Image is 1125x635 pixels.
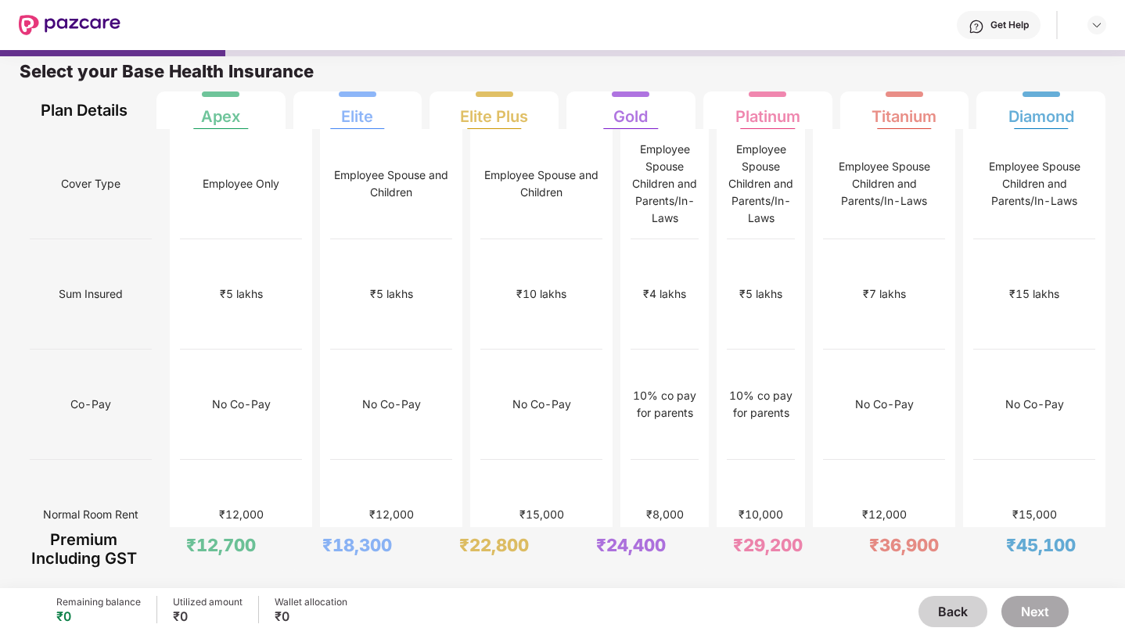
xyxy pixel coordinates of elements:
[855,396,914,413] div: No Co-Pay
[30,91,138,129] div: Plan Details
[646,506,684,523] div: ₹8,000
[30,527,138,571] div: Premium Including GST
[1009,285,1059,303] div: ₹15 lakhs
[219,506,264,523] div: ₹12,000
[733,534,803,556] div: ₹29,200
[1012,506,1057,523] div: ₹15,000
[19,15,120,35] img: New Pazcare Logo
[1008,95,1074,126] div: Diamond
[220,285,263,303] div: ₹5 lakhs
[56,596,141,608] div: Remaining balance
[739,506,783,523] div: ₹10,000
[370,285,413,303] div: ₹5 lakhs
[631,141,699,227] div: Employee Spouse Children and Parents/In-Laws
[20,60,1105,91] div: Select your Base Health Insurance
[173,596,243,608] div: Utilized amount
[862,506,907,523] div: ₹12,000
[275,608,347,624] div: ₹0
[512,396,571,413] div: No Co-Pay
[369,506,414,523] div: ₹12,000
[1001,596,1069,627] button: Next
[735,95,800,126] div: Platinum
[59,279,123,309] span: Sum Insured
[1091,19,1103,31] img: svg+xml;base64,PHN2ZyBpZD0iRHJvcGRvd24tMzJ4MzIiIHhtbG5zPSJodHRwOi8vd3d3LnczLm9yZy8yMDAwL3N2ZyIgd2...
[1005,396,1064,413] div: No Co-Pay
[969,19,984,34] img: svg+xml;base64,PHN2ZyBpZD0iSGVscC0zMngzMiIgeG1sbnM9Imh0dHA6Ly93d3cudzMub3JnLzIwMDAvc3ZnIiB3aWR0aD...
[203,175,279,192] div: Employee Only
[459,534,529,556] div: ₹22,800
[212,396,271,413] div: No Co-Pay
[519,506,564,523] div: ₹15,000
[727,141,795,227] div: Employee Spouse Children and Parents/In-Laws
[362,396,421,413] div: No Co-Pay
[61,169,120,199] span: Cover Type
[173,608,243,624] div: ₹0
[613,95,648,126] div: Gold
[823,158,945,210] div: Employee Spouse Children and Parents/In-Laws
[1006,534,1076,556] div: ₹45,100
[973,158,1095,210] div: Employee Spouse Children and Parents/In-Laws
[275,596,347,608] div: Wallet allocation
[596,534,666,556] div: ₹24,400
[341,95,373,126] div: Elite
[739,285,782,303] div: ₹5 lakhs
[990,19,1029,31] div: Get Help
[56,608,141,624] div: ₹0
[516,285,566,303] div: ₹10 lakhs
[863,285,906,303] div: ₹7 lakhs
[872,95,936,126] div: Titanium
[643,285,686,303] div: ₹4 lakhs
[727,387,795,422] div: 10% co pay for parents
[918,596,987,627] button: Back
[631,387,699,422] div: 10% co pay for parents
[201,95,240,126] div: Apex
[330,167,452,201] div: Employee Spouse and Children
[869,534,939,556] div: ₹36,900
[460,95,528,126] div: Elite Plus
[43,500,138,529] span: Normal Room Rent
[186,534,256,556] div: ₹12,700
[70,389,111,419] span: Co-Pay
[322,534,392,556] div: ₹18,300
[480,167,602,201] div: Employee Spouse and Children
